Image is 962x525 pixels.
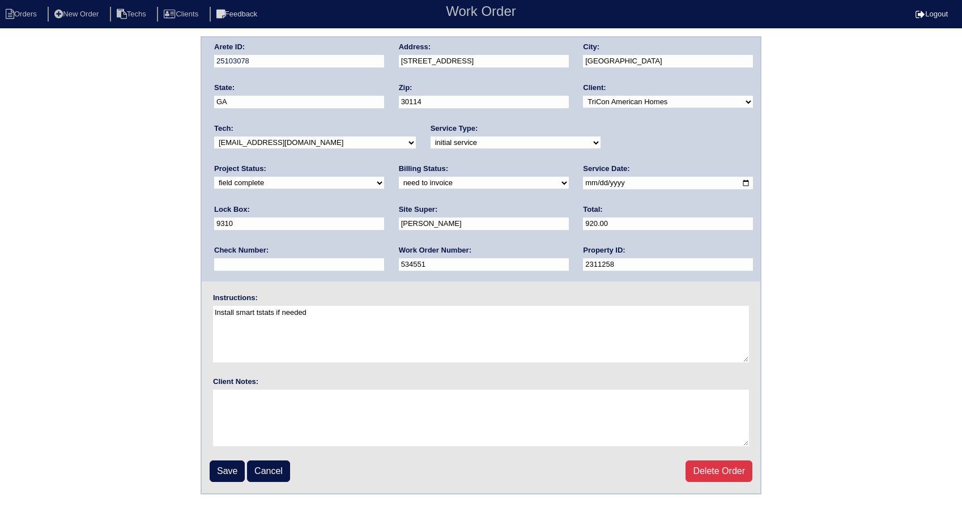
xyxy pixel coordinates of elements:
[214,245,269,255] label: Check Number:
[399,204,438,215] label: Site Super:
[157,10,207,18] a: Clients
[210,7,266,22] li: Feedback
[583,164,629,174] label: Service Date:
[399,164,448,174] label: Billing Status:
[214,42,245,52] label: Arete ID:
[247,460,290,482] a: Cancel
[583,42,599,52] label: City:
[157,7,207,22] li: Clients
[214,123,233,134] label: Tech:
[213,306,749,362] textarea: Install smart tstats if needed
[213,293,258,303] label: Instructions:
[916,10,948,18] a: Logout
[431,123,478,134] label: Service Type:
[213,377,258,387] label: Client Notes:
[214,83,235,93] label: State:
[210,460,245,482] input: Save
[214,204,250,215] label: Lock Box:
[48,10,108,18] a: New Order
[399,83,412,93] label: Zip:
[583,245,625,255] label: Property ID:
[583,204,602,215] label: Total:
[110,10,155,18] a: Techs
[686,460,752,482] a: Delete Order
[399,55,569,68] input: Enter a location
[110,7,155,22] li: Techs
[48,7,108,22] li: New Order
[399,42,431,52] label: Address:
[399,245,471,255] label: Work Order Number:
[583,83,606,93] label: Client:
[214,164,266,174] label: Project Status:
